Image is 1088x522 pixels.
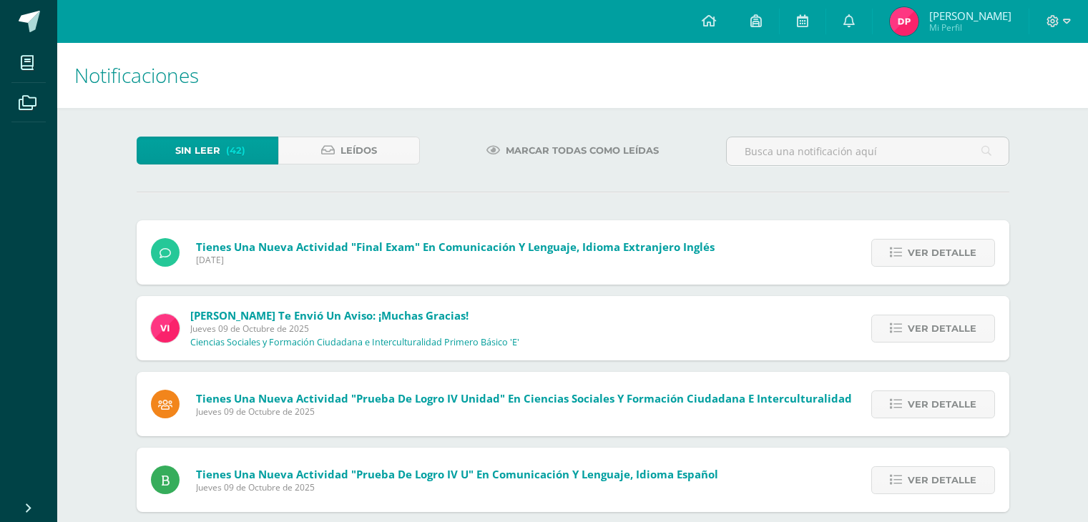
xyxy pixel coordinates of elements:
[137,137,278,164] a: Sin leer(42)
[727,137,1009,165] input: Busca una notificación aquí
[506,137,659,164] span: Marcar todas como leídas
[929,9,1011,23] span: [PERSON_NAME]
[190,308,469,322] span: [PERSON_NAME] te envió un aviso: ¡Muchas gracias!
[890,7,918,36] img: 59f2ec22ffdda252c69cec5c330313cb.png
[196,467,718,481] span: Tienes una nueva actividad "Prueba de logro IV U" En Comunicación y Lenguaje, Idioma Español
[74,61,199,89] span: Notificaciones
[190,322,519,335] span: Jueves 09 de Octubre de 2025
[908,240,976,266] span: Ver detalle
[908,467,976,493] span: Ver detalle
[196,240,715,254] span: Tienes una nueva actividad "Final exam" En Comunicación y Lenguaje, Idioma Extranjero Inglés
[469,137,677,164] a: Marcar todas como leídas
[196,405,852,418] span: Jueves 09 de Octubre de 2025
[908,315,976,342] span: Ver detalle
[340,137,377,164] span: Leídos
[196,391,852,405] span: Tienes una nueva actividad "Prueba de Logro IV Unidad" En Ciencias Sociales y Formación Ciudadana...
[908,391,976,418] span: Ver detalle
[190,337,519,348] p: Ciencias Sociales y Formación Ciudadana e Interculturalidad Primero Básico 'E'
[226,137,245,164] span: (42)
[151,314,180,343] img: bd6d0aa147d20350c4821b7c643124fa.png
[278,137,420,164] a: Leídos
[175,137,220,164] span: Sin leer
[196,254,715,266] span: [DATE]
[929,21,1011,34] span: Mi Perfil
[196,481,718,493] span: Jueves 09 de Octubre de 2025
